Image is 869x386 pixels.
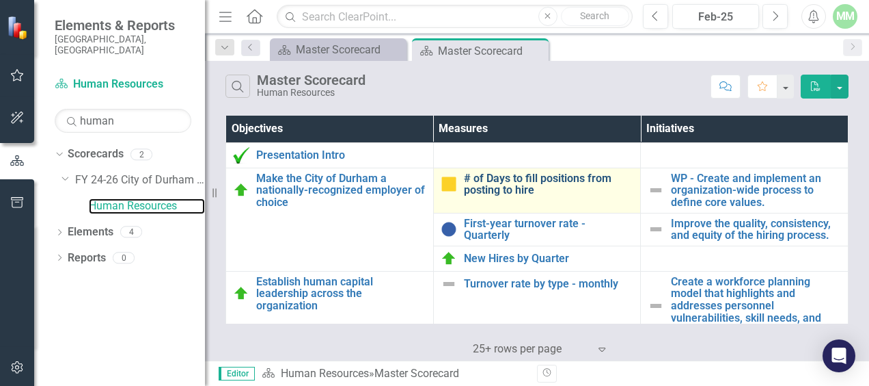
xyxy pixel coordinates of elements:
img: ClearPoint Strategy [6,15,31,40]
img: Target Pending [441,221,457,237]
a: Turnover rate by type - monthly [464,278,634,290]
span: Editor [219,367,255,381]
img: Close to Target [441,176,457,192]
div: Master Scorecard [374,367,459,380]
small: [GEOGRAPHIC_DATA], [GEOGRAPHIC_DATA] [55,34,191,56]
img: Not Defined [648,298,664,314]
a: WP - Create and implement an organization-wide process to define core values. [671,172,841,209]
td: Double-Click to Edit Right Click for Context Menu [433,213,641,246]
td: Double-Click to Edit Right Click for Context Menu [641,271,849,340]
div: Human Resources [257,88,365,98]
div: Master Scorecard [438,42,545,60]
a: Improve the quality, consistency, and equity of the hiring process. [671,218,841,242]
a: # of Days to fill positions from posting to hire [464,172,634,196]
a: Human Resources [55,77,191,92]
a: Elements [68,224,113,240]
div: » [262,366,527,382]
td: Double-Click to Edit Right Click for Context Menu [226,142,434,168]
a: Human Resources [89,198,205,214]
img: On Target [233,285,249,302]
img: On Target [441,250,457,267]
a: First-year turnover rate - Quarterly [464,218,634,242]
a: Establish human capital leadership across the organization [256,276,426,312]
a: Scorecards [68,146,124,162]
a: Make the City of Durham a nationally-recognized employer of choice [256,172,426,209]
td: Double-Click to Edit Right Click for Context Menu [433,271,641,340]
a: New Hires by Quarter [464,253,634,265]
span: Search [580,10,609,21]
a: Master Scorecard [273,41,403,58]
img: Not Defined [441,276,457,292]
div: Open Intercom Messenger [823,339,855,372]
button: Search [561,7,629,26]
div: Feb-25 [677,9,754,25]
span: Elements & Reports [55,17,191,34]
td: Double-Click to Edit Right Click for Context Menu [433,168,641,213]
div: Master Scorecard [296,41,403,58]
a: Presentation Intro [256,149,426,162]
input: Search ClearPoint... [277,5,633,29]
input: Search Below... [55,109,191,133]
a: Human Resources [281,367,369,380]
div: Master Scorecard [257,73,365,88]
img: Not Defined [648,182,664,198]
div: 4 [120,227,142,238]
td: Double-Click to Edit Right Click for Context Menu [226,168,434,271]
td: Double-Click to Edit Right Click for Context Menu [433,246,641,271]
div: 2 [130,149,152,160]
td: Double-Click to Edit Right Click for Context Menu [641,168,849,213]
button: Feb-25 [672,4,759,29]
a: FY 24-26 City of Durham Strategic Plan [75,172,205,188]
div: 0 [113,252,135,263]
img: Not Defined [648,221,664,237]
a: Reports [68,250,106,266]
td: Double-Click to Edit Right Click for Context Menu [641,213,849,246]
button: MM [833,4,857,29]
img: Complete [233,147,249,164]
a: Create a workforce planning model that highlights and addresses personnel vulnerabilities, skill ... [671,276,841,336]
img: On Target [233,182,249,198]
